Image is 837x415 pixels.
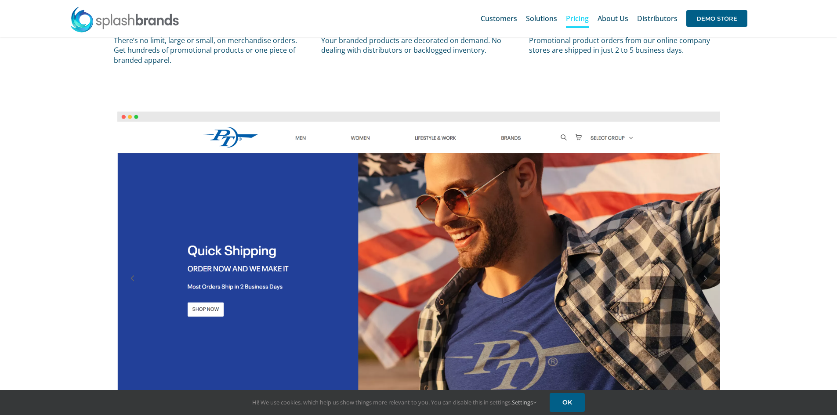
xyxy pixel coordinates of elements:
[252,398,536,406] span: Hi! We use cookies, which help us show things more relevant to you. You can disable this in setti...
[566,15,589,22] span: Pricing
[598,15,628,22] span: About Us
[686,4,747,32] a: DEMO STORE
[637,4,678,32] a: Distributors
[114,36,308,65] p: There’s no limit, large or small, on merchandise orders. Get hundreds of promotional products or ...
[686,10,747,27] span: DEMO STORE
[637,15,678,22] span: Distributors
[566,4,589,32] a: Pricing
[481,15,517,22] span: Customers
[70,6,180,32] img: SplashBrands.com Logo
[321,36,515,55] p: Your branded products are decorated on demand. No dealing with distributors or backlogged inventory.
[512,398,536,406] a: Settings
[481,4,517,32] a: Customers
[550,393,585,412] a: OK
[481,4,747,32] nav: Main Menu Sticky
[526,15,557,22] span: Solutions
[529,36,723,55] p: Promotional product orders from our online company stores are shipped in just 2 to 5 business days.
